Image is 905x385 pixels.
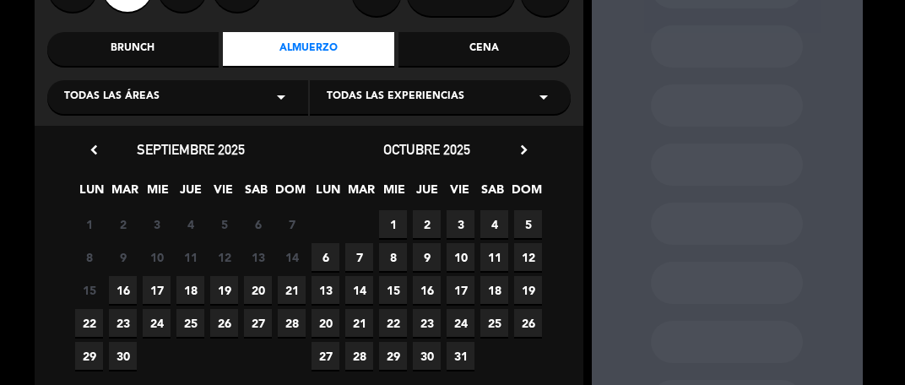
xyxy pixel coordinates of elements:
span: 11 [176,243,204,271]
span: 29 [379,342,407,370]
span: 28 [278,309,306,337]
span: 2 [413,210,441,238]
span: 6 [244,210,272,238]
span: JUE [176,180,204,208]
span: 30 [109,342,137,370]
span: 17 [143,276,171,304]
span: DOM [512,180,539,208]
span: Todas las áreas [64,89,160,106]
span: 3 [143,210,171,238]
span: 3 [447,210,474,238]
span: 24 [143,309,171,337]
span: 7 [345,243,373,271]
span: septiembre 2025 [137,141,245,158]
i: chevron_right [515,141,533,159]
span: 13 [244,243,272,271]
span: VIE [209,180,237,208]
span: 26 [514,309,542,337]
span: 25 [480,309,508,337]
span: 28 [345,342,373,370]
span: 29 [75,342,103,370]
span: SAB [479,180,507,208]
span: 4 [176,210,204,238]
span: DOM [275,180,303,208]
span: 14 [345,276,373,304]
span: VIE [446,180,474,208]
span: 7 [278,210,306,238]
span: 22 [379,309,407,337]
span: 8 [75,243,103,271]
span: 26 [210,309,238,337]
i: chevron_left [85,141,103,159]
span: 24 [447,309,474,337]
span: 10 [143,243,171,271]
span: 17 [447,276,474,304]
span: 21 [278,276,306,304]
span: LUN [314,180,342,208]
span: 2 [109,210,137,238]
span: MAR [347,180,375,208]
span: 14 [278,243,306,271]
span: 22 [75,309,103,337]
span: 20 [244,276,272,304]
span: MIE [380,180,408,208]
span: octubre 2025 [383,141,470,158]
span: 13 [312,276,339,304]
span: 18 [480,276,508,304]
span: 8 [379,243,407,271]
span: 15 [75,276,103,304]
span: 27 [244,309,272,337]
span: 9 [109,243,137,271]
div: Cena [398,32,570,66]
span: 9 [413,243,441,271]
span: LUN [78,180,106,208]
span: 19 [210,276,238,304]
span: JUE [413,180,441,208]
span: MAR [111,180,138,208]
span: 27 [312,342,339,370]
span: 23 [413,309,441,337]
span: 25 [176,309,204,337]
span: 30 [413,342,441,370]
span: 20 [312,309,339,337]
span: 19 [514,276,542,304]
i: arrow_drop_down [271,87,291,107]
span: SAB [242,180,270,208]
span: 16 [413,276,441,304]
div: Brunch [47,32,219,66]
span: 1 [379,210,407,238]
span: 1 [75,210,103,238]
span: 31 [447,342,474,370]
span: 18 [176,276,204,304]
span: 10 [447,243,474,271]
span: 4 [480,210,508,238]
span: 12 [514,243,542,271]
span: Todas las experiencias [327,89,464,106]
span: 5 [210,210,238,238]
span: 21 [345,309,373,337]
span: 11 [480,243,508,271]
span: 6 [312,243,339,271]
span: 5 [514,210,542,238]
span: 15 [379,276,407,304]
i: arrow_drop_down [534,87,554,107]
span: 23 [109,309,137,337]
span: 16 [109,276,137,304]
span: MIE [144,180,171,208]
span: 12 [210,243,238,271]
div: Almuerzo [223,32,394,66]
